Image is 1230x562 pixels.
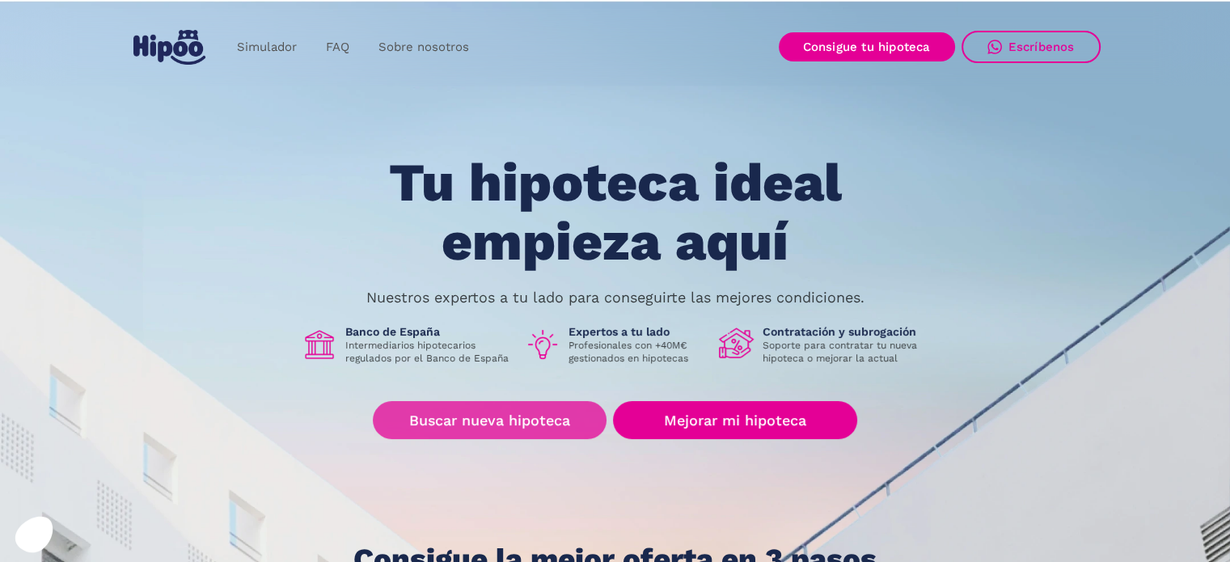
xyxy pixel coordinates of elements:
[130,23,209,71] a: home
[373,401,607,439] a: Buscar nueva hipoteca
[779,32,955,61] a: Consigue tu hipoteca
[308,154,921,271] h1: Tu hipoteca ideal empieza aquí
[763,339,929,365] p: Soporte para contratar tu nueva hipoteca o mejorar la actual
[222,32,311,63] a: Simulador
[311,32,364,63] a: FAQ
[345,324,512,339] h1: Banco de España
[364,32,484,63] a: Sobre nosotros
[763,324,929,339] h1: Contratación y subrogación
[962,31,1101,63] a: Escríbenos
[345,339,512,365] p: Intermediarios hipotecarios regulados por el Banco de España
[366,291,864,304] p: Nuestros expertos a tu lado para conseguirte las mejores condiciones.
[569,339,706,365] p: Profesionales con +40M€ gestionados en hipotecas
[569,324,706,339] h1: Expertos a tu lado
[1008,40,1075,54] div: Escríbenos
[613,401,856,439] a: Mejorar mi hipoteca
